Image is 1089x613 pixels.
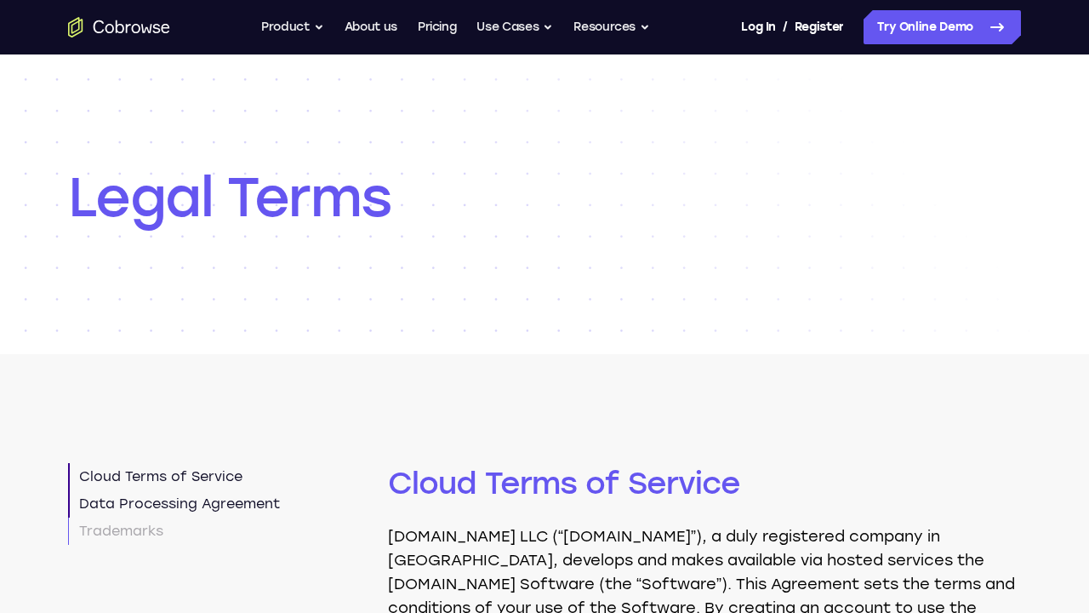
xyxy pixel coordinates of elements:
span: / [783,17,788,37]
button: Use Cases [476,10,553,44]
a: About us [345,10,397,44]
button: Resources [573,10,650,44]
a: Register [795,10,844,44]
a: Cloud Terms of Service [68,463,280,490]
a: Log In [741,10,775,44]
button: Product [261,10,324,44]
a: Data Processing Agreement [68,490,280,518]
h2: Cloud Terms of Service [388,300,1021,504]
a: Trademarks [68,518,280,545]
h1: Legal Terms [68,163,1021,232]
a: Pricing [418,10,457,44]
a: Go to the home page [68,17,170,37]
a: Try Online Demo [864,10,1021,44]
